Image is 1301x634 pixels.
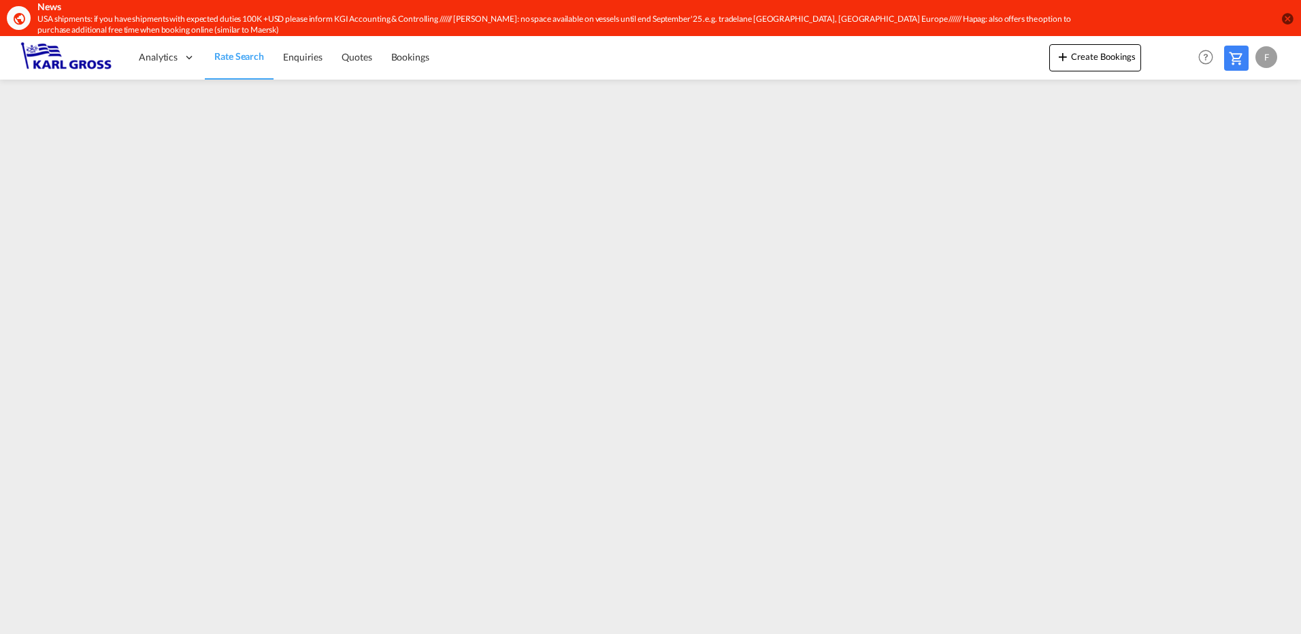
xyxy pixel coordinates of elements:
[274,35,332,80] a: Enquiries
[342,51,372,63] span: Quotes
[1194,46,1224,70] div: Help
[20,42,112,73] img: 3269c73066d711f095e541db4db89301.png
[205,35,274,80] a: Rate Search
[1194,46,1217,69] span: Help
[382,35,439,80] a: Bookings
[1281,12,1294,25] button: icon-close-circle
[139,50,178,64] span: Analytics
[1049,44,1141,71] button: icon-plus 400-fgCreate Bookings
[37,14,1101,37] div: USA shipments: if you have shipments with expected duties 100K +USD please inform KGI Accounting ...
[1255,46,1277,68] div: F
[332,35,381,80] a: Quotes
[283,51,323,63] span: Enquiries
[1055,48,1071,65] md-icon: icon-plus 400-fg
[129,35,205,80] div: Analytics
[214,50,264,62] span: Rate Search
[391,51,429,63] span: Bookings
[12,12,26,25] md-icon: icon-earth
